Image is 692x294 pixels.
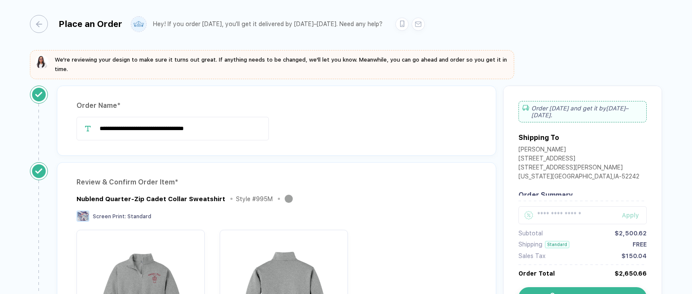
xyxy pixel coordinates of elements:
button: We're reviewing your design to make sure it turns out great. If anything needs to be changed, we'... [35,55,509,74]
button: Apply [611,206,647,224]
div: [PERSON_NAME] [518,146,639,155]
div: Shipping To [518,134,559,142]
div: Subtotal [518,230,543,237]
div: Shipping [518,241,542,248]
img: sophie [35,55,49,69]
div: $2,500.62 [615,230,647,237]
div: [STREET_ADDRESS] [518,155,639,164]
div: Order Summary [518,191,647,199]
div: Standard [545,241,569,248]
div: Style # 995M [236,196,273,202]
div: Place an Order [59,19,122,29]
div: [STREET_ADDRESS][PERSON_NAME] [518,164,639,173]
div: [US_STATE][GEOGRAPHIC_DATA] , IA - 52242 [518,173,639,182]
span: Standard [127,214,151,220]
div: FREE [633,241,647,248]
div: Sales Tax [518,252,545,259]
div: Nublend Quarter-Zip Cadet Collar Sweatshirt [77,195,225,203]
div: $2,650.66 [615,270,647,277]
div: Review & Confirm Order Item [77,175,477,189]
div: Order [DATE] and get it by [DATE]–[DATE] . [518,101,647,122]
span: Screen Print : [93,214,126,220]
img: Screen Print [77,211,89,222]
span: We're reviewing your design to make sure it turns out great. If anything needs to be changed, we'... [55,56,507,72]
div: Hey! If you order [DATE], you'll get it delivered by [DATE]–[DATE]. Need any help? [153,21,383,28]
div: $150.04 [621,252,647,259]
div: Order Name [77,99,477,113]
div: Apply [622,212,647,219]
div: Order Total [518,270,555,277]
img: user profile [131,17,146,32]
